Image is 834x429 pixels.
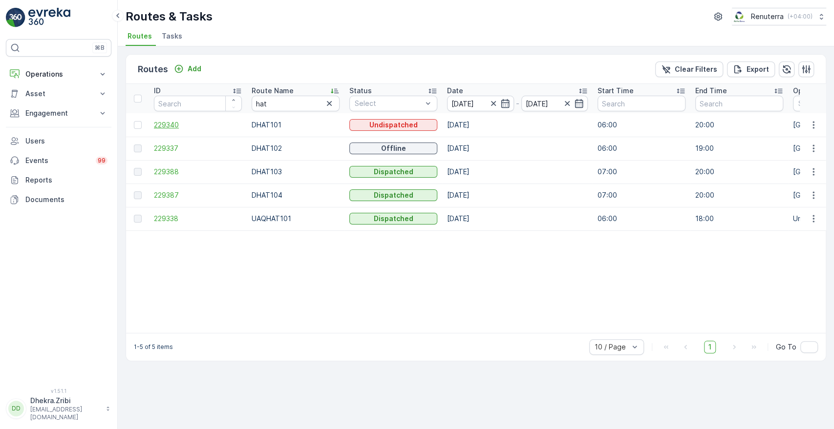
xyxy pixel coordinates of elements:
p: Start Time [598,86,634,96]
button: Renuterra(+04:00) [732,8,826,25]
p: Undispatched [369,120,418,130]
p: Events [25,156,90,165]
span: Routes [128,31,152,41]
p: Reports [25,175,107,185]
p: [EMAIL_ADDRESS][DOMAIN_NAME] [30,406,101,421]
p: Clear Filters [675,64,717,74]
div: Toggle Row Selected [134,121,142,129]
a: Users [6,131,111,151]
button: Undispatched [349,119,437,131]
p: 20:00 [695,167,783,177]
a: 229337 [154,143,242,153]
a: 229340 [154,120,242,130]
p: - [516,98,519,109]
p: 18:00 [695,214,783,224]
a: 229387 [154,190,242,200]
img: logo [6,8,25,27]
button: Dispatched [349,189,437,201]
input: dd/mm/yyyy [447,96,514,111]
div: Toggle Row Selected [134,168,142,176]
p: Asset [25,89,92,99]
p: 06:00 [598,143,685,153]
p: Offline [381,143,406,153]
span: 1 [704,341,716,353]
p: Route Name [252,86,294,96]
p: End Time [695,86,727,96]
input: Search [252,96,340,111]
p: DHAT104 [252,190,340,200]
p: 20:00 [695,120,783,130]
p: 20:00 [695,190,783,200]
span: Go To [776,342,796,352]
p: Routes & Tasks [126,9,213,24]
p: 06:00 [598,120,685,130]
p: Users [25,136,107,146]
img: Screenshot_2024-07-26_at_13.33.01.png [732,11,747,22]
button: Asset [6,84,111,103]
input: Search [598,96,685,111]
p: 1-5 of 5 items [134,343,173,351]
p: Routes [138,62,168,76]
p: DHAT101 [252,120,340,130]
p: Date [447,86,463,96]
p: Engagement [25,108,92,118]
p: 19:00 [695,143,783,153]
p: ID [154,86,161,96]
span: v 1.51.1 [6,388,111,394]
td: [DATE] [442,184,593,207]
p: ⌘B [95,44,105,52]
td: [DATE] [442,207,593,230]
a: Reports [6,170,111,190]
p: UAQHAT101 [252,214,340,224]
p: Operations [25,69,92,79]
td: [DATE] [442,137,593,160]
p: DHAT102 [252,143,340,153]
div: Toggle Row Selected [134,215,142,223]
div: DD [8,401,24,416]
button: Offline [349,143,437,154]
a: Documents [6,190,111,209]
p: Dispatched [374,167,413,177]
a: 229338 [154,214,242,224]
img: logo_light-DOdMpM7g.png [28,8,70,27]
p: Add [188,64,201,74]
td: [DATE] [442,160,593,184]
a: 229388 [154,167,242,177]
p: Dispatched [374,190,413,200]
td: [DATE] [442,113,593,137]
p: Documents [25,195,107,204]
button: DDDhekra.Zribi[EMAIL_ADDRESS][DOMAIN_NAME] [6,396,111,421]
p: Dhekra.Zribi [30,396,101,406]
button: Engagement [6,103,111,123]
div: Toggle Row Selected [134,144,142,152]
p: Renuterra [751,12,784,21]
p: ( +04:00 ) [788,13,813,20]
p: 07:00 [598,167,685,177]
button: Add [170,63,205,75]
p: Status [349,86,372,96]
p: 07:00 [598,190,685,200]
div: Toggle Row Selected [134,191,142,199]
input: dd/mm/yyyy [521,96,588,111]
p: Operation [793,86,827,96]
p: Export [747,64,769,74]
a: Events99 [6,151,111,170]
p: Select [355,99,422,108]
button: Operations [6,64,111,84]
p: Dispatched [374,214,413,224]
button: Export [727,61,775,77]
p: 06:00 [598,214,685,224]
p: DHAT103 [252,167,340,177]
button: Clear Filters [655,61,723,77]
button: Dispatched [349,166,437,178]
p: 99 [98,157,106,164]
input: Search [695,96,783,111]
span: Tasks [162,31,182,41]
button: Dispatched [349,213,437,225]
input: Search [154,96,242,111]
